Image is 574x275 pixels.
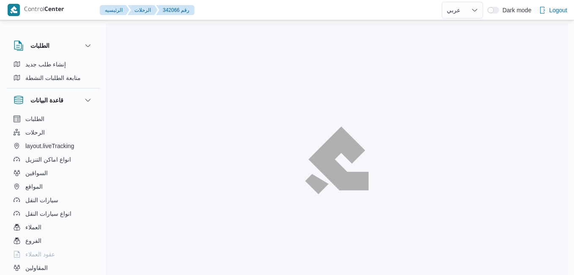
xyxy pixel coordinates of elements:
[10,166,96,180] button: السواقين
[10,180,96,193] button: المواقع
[25,181,43,192] span: المواقع
[499,7,531,14] span: Dark mode
[30,95,63,105] h3: قاعدة البيانات
[44,7,64,14] b: Center
[309,130,365,190] img: ILLA Logo
[25,127,45,137] span: الرحلات
[549,5,567,15] span: Logout
[25,249,55,259] span: عقود العملاء
[25,73,81,83] span: متابعة الطلبات النشطة
[10,261,96,275] button: المقاولين
[14,95,93,105] button: قاعدة البيانات
[14,41,93,51] button: الطلبات
[8,4,20,16] img: X8yXhbKr1z7QwAAAABJRU5ErkJggg==
[10,193,96,207] button: سيارات النقل
[25,222,41,232] span: العملاء
[25,209,71,219] span: انواع سيارات النقل
[10,220,96,234] button: العملاء
[10,139,96,153] button: layout.liveTracking
[25,59,66,69] span: إنشاء طلب جديد
[10,153,96,166] button: انواع اماكن التنزيل
[10,112,96,126] button: الطلبات
[10,247,96,261] button: عقود العملاء
[25,263,48,273] span: المقاولين
[25,141,74,151] span: layout.liveTracking
[10,71,96,85] button: متابعة الطلبات النشطة
[25,195,58,205] span: سيارات النقل
[30,41,49,51] h3: الطلبات
[156,5,194,15] button: 342066 رقم
[25,114,44,124] span: الطلبات
[128,5,158,15] button: الرحلات
[25,236,41,246] span: الفروع
[25,168,48,178] span: السواقين
[536,2,571,19] button: Logout
[25,154,71,165] span: انواع اماكن التنزيل
[100,5,129,15] button: الرئيسيه
[10,126,96,139] button: الرحلات
[10,58,96,71] button: إنشاء طلب جديد
[10,234,96,247] button: الفروع
[10,207,96,220] button: انواع سيارات النقل
[7,58,100,88] div: الطلبات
